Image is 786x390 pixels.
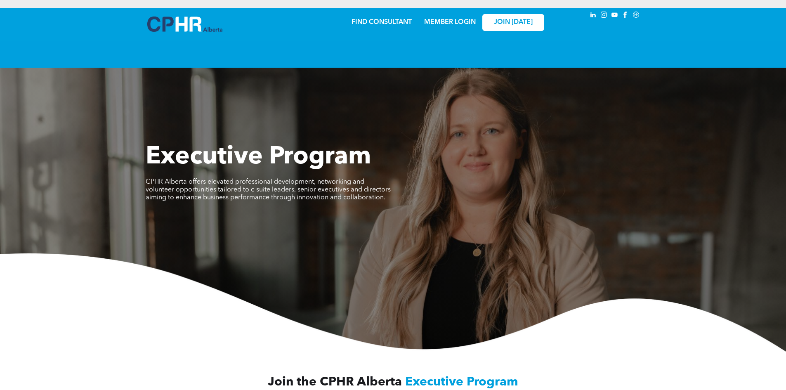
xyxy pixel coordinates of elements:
span: Executive Program [405,376,518,388]
img: A blue and white logo for cp alberta [147,17,222,32]
a: Social network [632,10,641,21]
a: youtube [610,10,619,21]
a: linkedin [589,10,598,21]
span: JOIN [DATE] [494,19,533,26]
a: FIND CONSULTANT [352,19,412,26]
a: facebook [621,10,630,21]
a: JOIN [DATE] [482,14,544,31]
a: instagram [600,10,609,21]
span: Join the CPHR Alberta [268,376,402,388]
a: MEMBER LOGIN [424,19,476,26]
span: Executive Program [146,145,371,170]
span: CPHR Alberta offers elevated professional development, networking and volunteer opportunities tai... [146,179,391,201]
